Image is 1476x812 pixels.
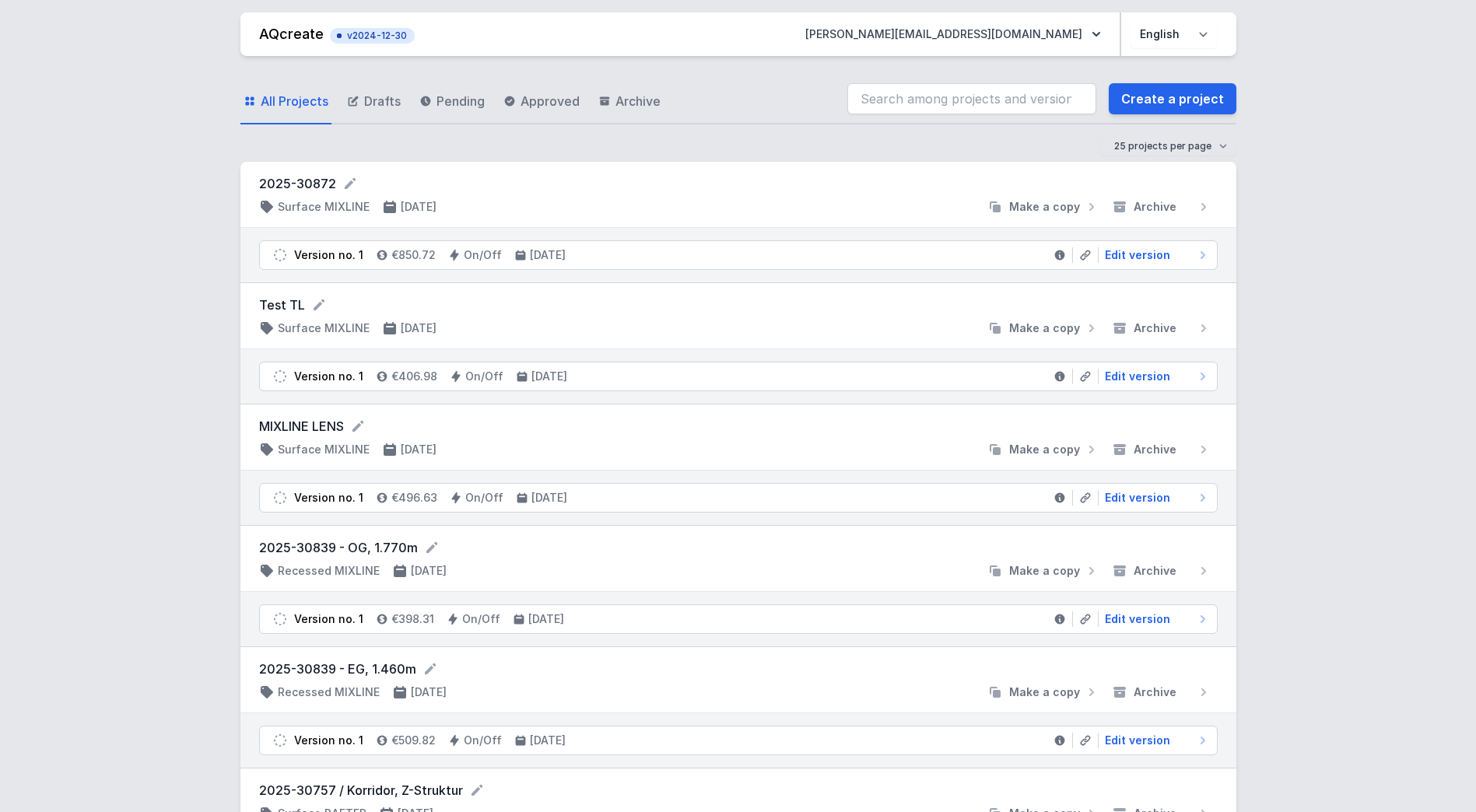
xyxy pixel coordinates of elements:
[259,174,1218,193] form: 2025-30872
[462,611,500,627] h4: On/Off
[1106,442,1218,457] button: Archive
[330,25,415,44] button: v2024-12-30
[272,611,288,627] img: draft.svg
[1109,83,1236,114] a: Create a project
[465,369,503,384] h4: On/Off
[465,490,503,506] h4: On/Off
[981,684,1106,700] button: Make a copy
[294,247,363,263] div: Version no. 1
[278,320,370,336] h4: Surface MIXLINE
[615,92,661,110] span: Archive
[1134,199,1176,215] span: Archive
[1106,199,1218,215] button: Archive
[391,611,434,627] h4: €398.31
[1106,684,1218,700] button: Archive
[342,176,358,191] button: Rename project
[311,297,327,313] button: Rename project
[1105,369,1170,384] span: Edit version
[1099,733,1211,748] a: Edit version
[1099,611,1211,627] a: Edit version
[272,369,288,384] img: draft.svg
[391,733,436,748] h4: €509.82
[528,611,564,627] h4: [DATE]
[391,490,437,506] h4: €496.63
[1099,247,1211,263] a: Edit version
[1134,563,1176,579] span: Archive
[259,417,1218,436] form: MIXLINE LENS
[1009,684,1080,700] span: Make a copy
[1009,563,1080,579] span: Make a copy
[272,490,288,506] img: draft.svg
[294,369,363,384] div: Version no. 1
[294,490,363,506] div: Version no. 1
[259,296,1218,314] form: Test TL
[1009,199,1080,215] span: Make a copy
[401,320,436,336] h4: [DATE]
[272,733,288,748] img: draft.svg
[981,563,1106,579] button: Make a copy
[530,733,566,748] h4: [DATE]
[1134,442,1176,457] span: Archive
[1099,369,1211,384] a: Edit version
[1105,611,1170,627] span: Edit version
[240,79,331,124] a: All Projects
[521,92,580,110] span: Approved
[1105,247,1170,263] span: Edit version
[531,369,567,384] h4: [DATE]
[344,79,404,124] a: Drafts
[259,538,1218,557] form: 2025-30839 - OG, 1.770m
[1106,563,1218,579] button: Archive
[469,782,485,798] button: Rename project
[424,540,440,555] button: Rename project
[1134,320,1176,336] span: Archive
[436,92,485,110] span: Pending
[531,490,567,506] h4: [DATE]
[259,781,1218,800] form: 2025-30757 / Korridor, Z-Struktur
[411,684,447,700] h4: [DATE]
[391,247,436,263] h4: €850.72
[391,369,437,384] h4: €406.98
[261,92,328,110] span: All Projects
[416,79,488,124] a: Pending
[278,442,370,457] h4: Surface MIXLINE
[401,199,436,215] h4: [DATE]
[464,733,502,748] h4: On/Off
[1106,320,1218,336] button: Archive
[1105,490,1170,506] span: Edit version
[272,247,288,263] img: draft.svg
[464,247,502,263] h4: On/Off
[1009,320,1080,336] span: Make a copy
[1131,20,1218,48] select: Choose language
[1099,490,1211,506] a: Edit version
[981,320,1106,336] button: Make a copy
[294,611,363,627] div: Version no. 1
[1134,684,1176,700] span: Archive
[259,660,1218,678] form: 2025-30839 - EG, 1.460m
[364,92,401,110] span: Drafts
[401,442,436,457] h4: [DATE]
[530,247,566,263] h4: [DATE]
[595,79,664,124] a: Archive
[278,684,380,700] h4: Recessed MIXLINE
[981,199,1106,215] button: Make a copy
[294,733,363,748] div: Version no. 1
[981,442,1106,457] button: Make a copy
[500,79,583,124] a: Approved
[338,30,407,42] span: v2024-12-30
[278,199,370,215] h4: Surface MIXLINE
[411,563,447,579] h4: [DATE]
[1105,733,1170,748] span: Edit version
[278,563,380,579] h4: Recessed MIXLINE
[847,83,1096,114] input: Search among projects and versions...
[1009,442,1080,457] span: Make a copy
[793,20,1113,48] button: [PERSON_NAME][EMAIL_ADDRESS][DOMAIN_NAME]
[350,418,366,434] button: Rename project
[422,661,438,677] button: Rename project
[259,26,324,42] a: AQcreate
